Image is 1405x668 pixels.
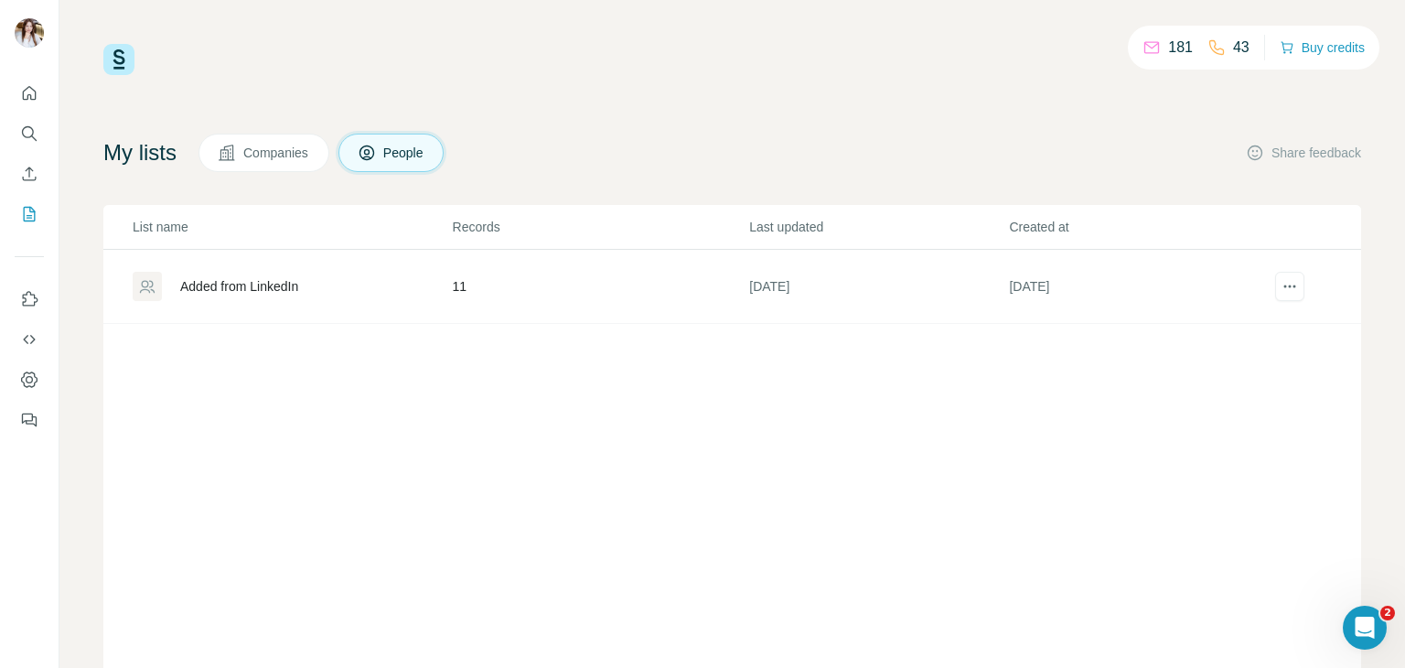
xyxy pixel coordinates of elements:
button: Enrich CSV [15,157,44,190]
td: 11 [452,250,749,324]
p: List name [133,218,451,236]
button: Feedback [15,404,44,436]
span: People [383,144,425,162]
img: Surfe Logo [103,44,134,75]
button: Quick start [15,77,44,110]
button: actions [1275,272,1304,301]
button: Dashboard [15,363,44,396]
span: 2 [1380,606,1395,620]
p: Last updated [749,218,1007,236]
button: Use Surfe API [15,323,44,356]
button: Search [15,117,44,150]
div: Added from LinkedIn [180,277,298,296]
button: Share feedback [1246,144,1361,162]
button: Use Surfe on LinkedIn [15,283,44,316]
p: 43 [1233,37,1249,59]
p: 181 [1168,37,1193,59]
p: Created at [1009,218,1267,236]
iframe: Intercom live chat [1343,606,1387,650]
img: Avatar [15,18,44,48]
button: Buy credits [1280,35,1365,60]
td: [DATE] [748,250,1008,324]
span: Companies [243,144,310,162]
p: Records [453,218,748,236]
td: [DATE] [1008,250,1268,324]
button: My lists [15,198,44,231]
h4: My lists [103,138,177,167]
